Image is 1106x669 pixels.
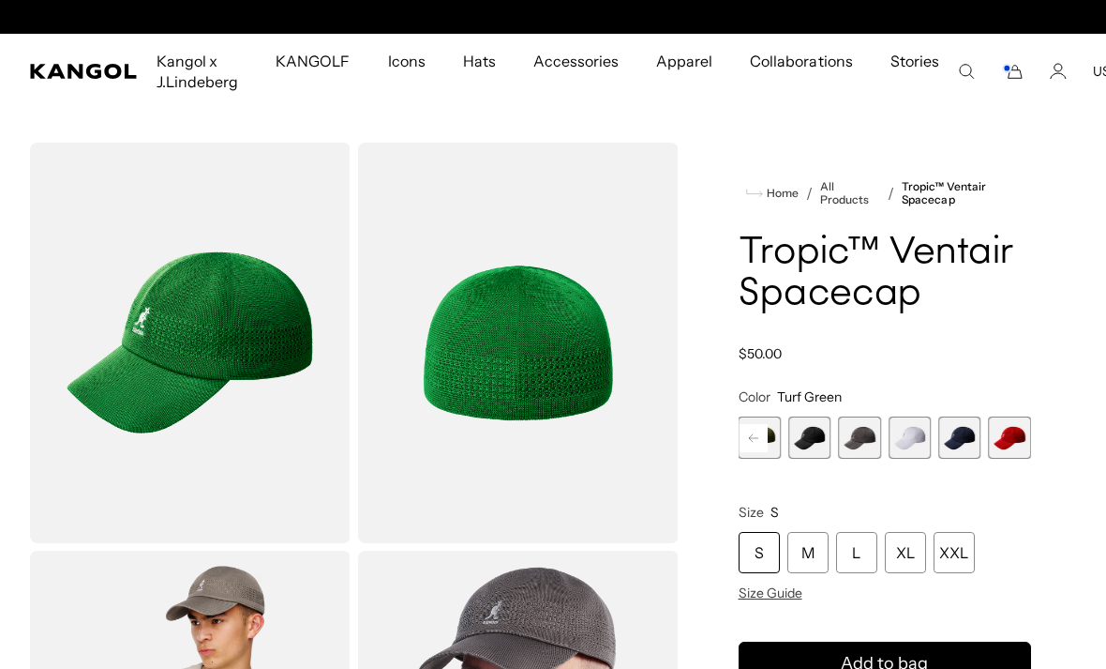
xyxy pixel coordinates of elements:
[533,34,619,88] span: Accessories
[938,417,980,459] label: Navy
[880,182,894,205] li: /
[989,417,1031,459] label: Rojo
[788,417,830,459] div: 4 of 8
[1001,63,1024,80] button: Cart
[1050,63,1067,80] a: Account
[358,143,679,543] img: color-turf-green
[388,34,426,88] span: Icons
[777,388,842,405] span: Turf Green
[739,532,780,573] div: S
[739,345,782,362] span: $50.00
[276,34,350,88] span: KANGOLF
[444,34,515,88] a: Hats
[958,63,975,80] summary: Search here
[838,417,880,459] div: 5 of 8
[739,504,764,521] span: Size
[463,34,496,88] span: Hats
[836,532,877,573] div: L
[739,388,770,405] span: Color
[763,187,799,200] span: Home
[30,143,351,543] img: color-turf-green
[157,34,238,109] span: Kangol x J.Lindeberg
[369,34,444,88] a: Icons
[885,532,926,573] div: XL
[989,417,1031,459] div: 8 of 8
[820,180,881,206] a: All Products
[739,417,781,459] div: 3 of 8
[872,34,958,109] a: Stories
[787,532,829,573] div: M
[731,34,871,88] a: Collaborations
[938,417,980,459] div: 7 of 8
[889,417,931,459] label: White
[739,417,781,459] label: Army Green
[838,417,880,459] label: Charcoal
[637,34,731,88] a: Apparel
[788,417,830,459] label: Black
[890,34,939,109] span: Stories
[889,417,931,459] div: 6 of 8
[770,504,779,521] span: S
[746,185,799,202] a: Home
[515,34,637,88] a: Accessories
[750,34,852,88] span: Collaborations
[739,180,1032,206] nav: breadcrumbs
[799,182,813,205] li: /
[739,233,1032,315] h1: Tropic™ Ventair Spacecap
[739,585,802,601] span: Size Guide
[902,180,1031,206] a: Tropic™ Ventair Spacecap
[934,532,975,573] div: XXL
[30,64,138,79] a: Kangol
[656,34,712,88] span: Apparel
[257,34,368,88] a: KANGOLF
[138,34,257,109] a: Kangol x J.Lindeberg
